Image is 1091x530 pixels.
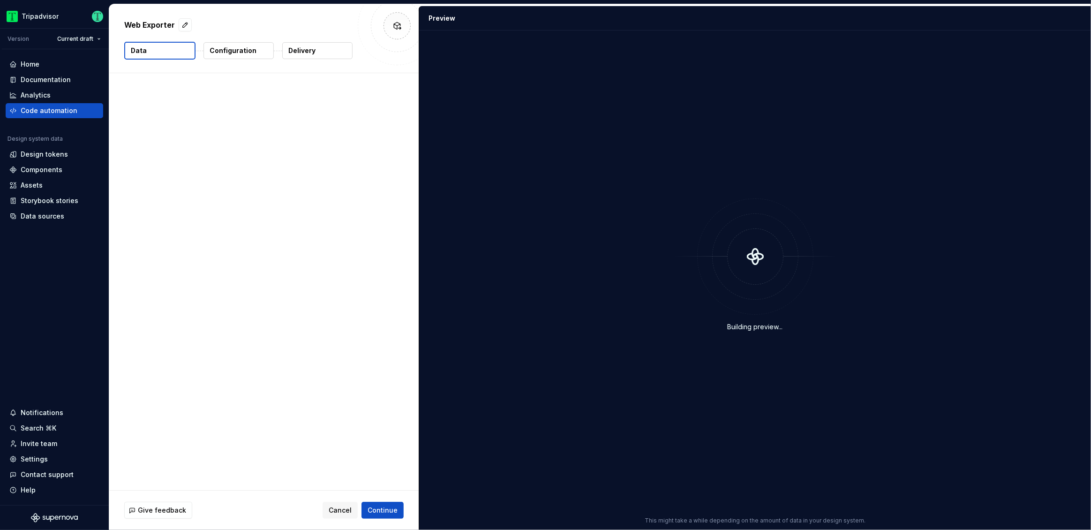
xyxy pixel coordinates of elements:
div: Components [21,165,62,174]
div: Data sources [21,212,64,221]
a: Invite team [6,436,103,451]
a: Settings [6,452,103,467]
p: Configuration [210,46,256,55]
div: Code automation [21,106,77,115]
div: Version [8,35,29,43]
div: Home [21,60,39,69]
div: Tripadvisor [22,12,59,21]
p: This might take a while depending on the amount of data in your design system. [645,517,865,524]
button: Notifications [6,405,103,420]
div: Invite team [21,439,57,448]
button: Cancel [323,502,358,519]
span: Cancel [329,506,352,515]
a: Documentation [6,72,103,87]
a: Home [6,57,103,72]
a: Components [6,162,103,177]
button: TripadvisorThomas Dittmer [2,6,107,26]
span: Continue [368,506,398,515]
button: Search ⌘K [6,421,103,436]
p: Web Exporter [124,19,175,30]
div: Analytics [21,91,51,100]
button: Contact support [6,467,103,482]
button: Current draft [53,32,105,45]
a: Assets [6,178,103,193]
div: Help [21,485,36,495]
div: Assets [21,181,43,190]
div: Documentation [21,75,71,84]
div: Contact support [21,470,74,479]
div: Design system data [8,135,63,143]
button: Data [124,42,196,60]
img: Thomas Dittmer [92,11,103,22]
a: Design tokens [6,147,103,162]
div: Storybook stories [21,196,78,205]
span: Current draft [57,35,93,43]
img: 0ed0e8b8-9446-497d-bad0-376821b19aa5.png [7,11,18,22]
a: Data sources [6,209,103,224]
span: Give feedback [138,506,186,515]
div: Preview [429,14,455,23]
div: Design tokens [21,150,68,159]
button: Configuration [203,42,274,59]
a: Code automation [6,103,103,118]
a: Storybook stories [6,193,103,208]
button: Give feedback [124,502,192,519]
div: Search ⌘K [21,424,56,433]
div: Building preview... [728,322,783,332]
div: Settings [21,454,48,464]
p: Data [131,46,147,55]
svg: Supernova Logo [31,513,78,522]
button: Delivery [282,42,353,59]
p: Delivery [288,46,316,55]
button: Continue [361,502,404,519]
button: Help [6,483,103,498]
a: Analytics [6,88,103,103]
div: Notifications [21,408,63,417]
